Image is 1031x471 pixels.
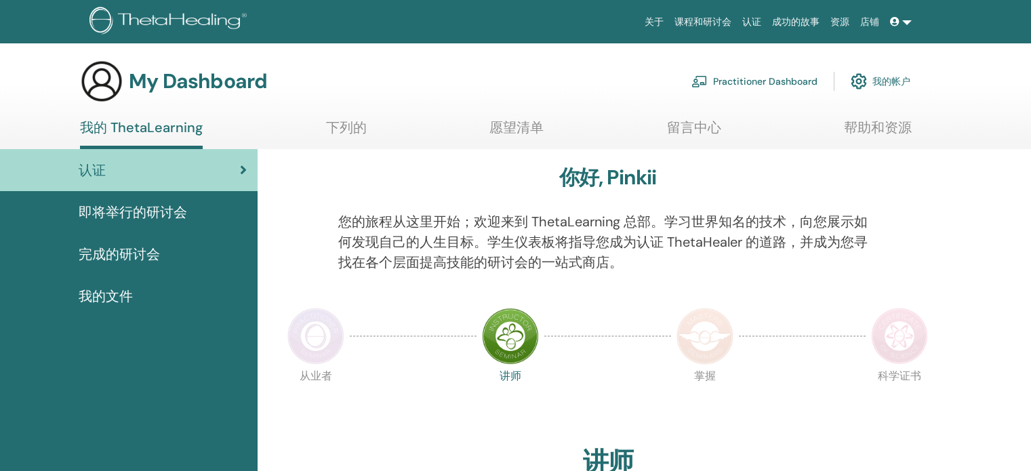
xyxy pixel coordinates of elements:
[691,75,708,87] img: chalkboard-teacher.svg
[871,371,928,428] p: 科学证书
[559,165,657,190] h3: 你好, Pinkii
[676,308,733,365] img: Master
[871,308,928,365] img: Certificate of Science
[287,371,344,428] p: 从业者
[482,371,539,428] p: 讲师
[80,119,203,149] a: 我的 ThetaLearning
[326,119,367,146] a: 下列的
[80,60,123,103] img: generic-user-icon.jpg
[844,119,912,146] a: 帮助和资源
[89,7,251,37] img: logo.png
[851,70,867,93] img: cog.svg
[129,69,267,94] h3: My Dashboard
[338,211,878,272] p: 您的旅程从这里开始；欢迎来到 ThetaLearning 总部。学习世界知名的技术，向您展示如何发现自己的人生目标。学生仪表板将指导您成为认证 ThetaHealer 的道路，并成为您寻找在各个...
[79,160,106,180] span: 认证
[667,119,721,146] a: 留言中心
[767,9,825,35] a: 成功的故事
[287,308,344,365] img: Practitioner
[639,9,669,35] a: 关于
[851,66,910,96] a: 我的帐户
[737,9,767,35] a: 认证
[79,202,187,222] span: 即将举行的研讨会
[691,66,817,96] a: Practitioner Dashboard
[669,9,737,35] a: 课程和研讨会
[676,371,733,428] p: 掌握
[489,119,544,146] a: 愿望清单
[79,286,133,306] span: 我的文件
[79,244,160,264] span: 完成的研讨会
[825,9,855,35] a: 资源
[482,308,539,365] img: Instructor
[855,9,885,35] a: 店铺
